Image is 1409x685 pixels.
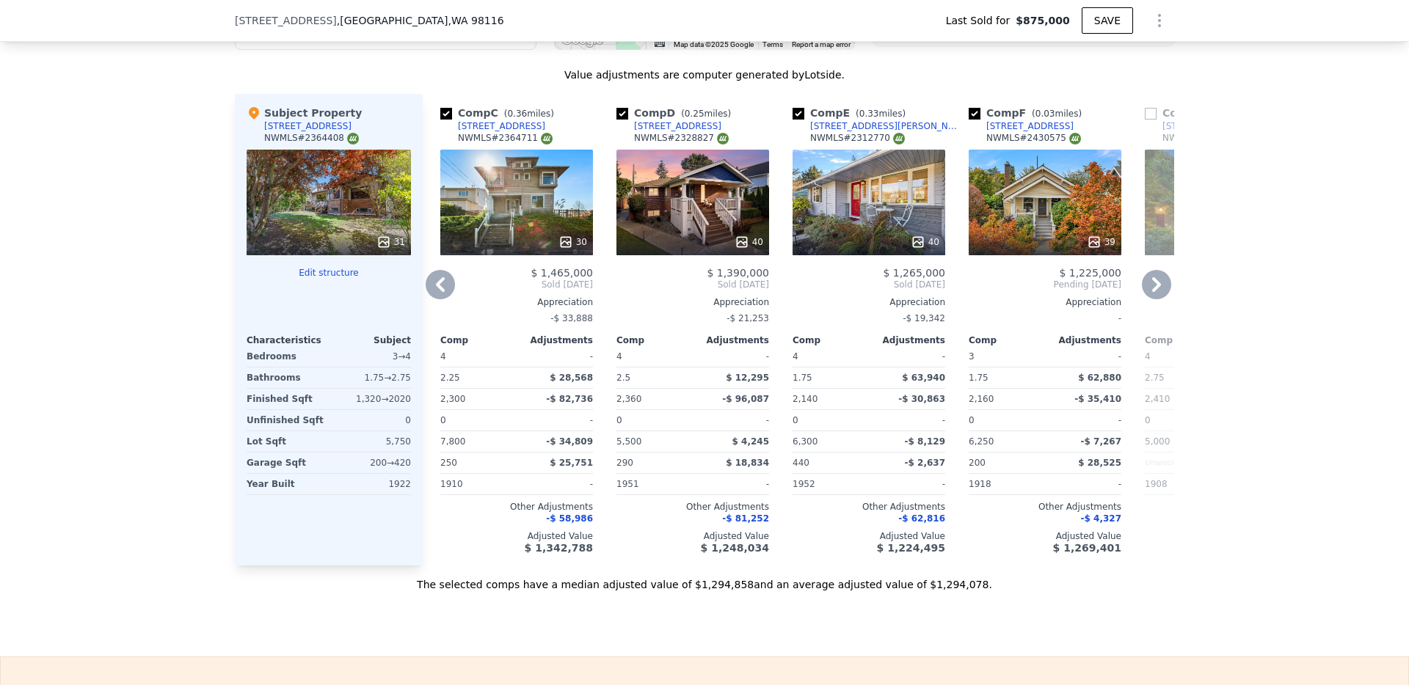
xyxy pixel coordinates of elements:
div: 1.75 → 2.75 [332,367,411,388]
div: 1.75 [969,367,1042,388]
span: ( miles) [850,109,911,119]
div: Appreciation [440,296,593,308]
div: Lot Sqft [247,431,326,452]
div: Adjustments [1045,334,1121,346]
div: Adjustments [517,334,593,346]
img: NWMLS Logo [717,133,729,144]
div: 1910 [440,474,514,494]
span: -$ 7,267 [1081,436,1121,447]
div: - [520,410,593,431]
span: Sold [DATE] [616,279,769,290]
span: 0 [616,415,622,425]
div: Adjusted Value [616,530,769,542]
div: Comp [969,334,1045,346]
span: 2,300 [440,394,465,404]
button: Show Options [1145,6,1174,35]
div: NWMLS # 2364711 [458,132,553,144]
div: Adjusted Value [793,530,945,542]
span: $ 1,265,000 [883,267,945,279]
div: NWMLS # 2430575 [986,132,1081,144]
div: Comp G [1145,106,1265,120]
span: -$ 82,736 [546,394,593,404]
span: -$ 96,087 [722,394,769,404]
span: 0.03 [1035,109,1055,119]
div: 40 [911,235,939,249]
a: [STREET_ADDRESS] [616,120,721,132]
span: 200 [969,458,986,468]
img: NWMLS Logo [1069,133,1081,144]
span: 0 [1145,415,1151,425]
div: 1951 [616,474,690,494]
div: 1908 [1145,474,1218,494]
div: NWMLS # 2328827 [634,132,729,144]
span: -$ 4,327 [1081,513,1121,524]
div: Garage Sqft [247,453,326,473]
div: [STREET_ADDRESS] [264,120,352,132]
div: Comp D [616,106,737,120]
span: 250 [440,458,457,468]
div: 1918 [969,474,1042,494]
span: ( miles) [498,109,560,119]
span: ( miles) [675,109,737,119]
div: The selected comps have a median adjusted value of $1,294,858 and an average adjusted value of $1... [235,565,1174,592]
div: Unspecified [1145,453,1218,473]
button: SAVE [1082,7,1133,34]
div: Appreciation [616,296,769,308]
button: Edit structure [247,267,411,279]
div: - [1048,410,1121,431]
div: Finished Sqft [247,389,326,409]
div: [STREET_ADDRESS] [458,120,545,132]
span: $ 1,269,401 [1053,542,1121,554]
span: 3 [969,351,975,362]
span: 0 [440,415,446,425]
span: 4 [616,351,622,362]
span: 4 [793,351,798,362]
div: - [696,410,769,431]
span: $ 25,751 [550,458,593,468]
a: Report a map error [792,40,851,48]
div: Comp E [793,106,911,120]
div: Adjusted Value [969,530,1121,542]
div: - [696,346,769,367]
span: $ 63,940 [902,373,945,383]
span: -$ 81,252 [722,513,769,524]
div: - [969,308,1121,329]
img: NWMLS Logo [347,133,359,144]
div: 1952 [793,474,866,494]
div: Comp [1145,334,1221,346]
span: 2,140 [793,394,818,404]
button: Keyboard shortcuts [655,40,665,47]
span: -$ 30,863 [898,394,945,404]
span: $ 12,295 [726,373,769,383]
span: $ 1,390,000 [707,267,769,279]
a: Terms (opens in new tab) [762,40,783,48]
div: Adjustments [693,334,769,346]
div: 1.75 [793,367,866,388]
span: , [GEOGRAPHIC_DATA] [337,13,504,28]
div: 5,750 [332,431,411,452]
span: 290 [616,458,633,468]
a: [STREET_ADDRESS] [1145,120,1250,132]
div: 39 [1087,235,1115,249]
span: 7,800 [440,436,465,447]
span: 6,250 [969,436,994,447]
span: -$ 35,410 [1074,394,1121,404]
div: Unfinished Sqft [247,410,326,431]
span: Pending [DATE] [969,279,1121,290]
a: [STREET_ADDRESS] [440,120,545,132]
div: 1,320 → 2020 [332,389,411,409]
div: Comp F [969,106,1088,120]
div: Bedrooms [247,346,326,367]
div: Adjustments [869,334,945,346]
div: Other Adjustments [793,501,945,513]
span: 0 [793,415,798,425]
div: [STREET_ADDRESS] [1162,120,1250,132]
div: NWMLS # 2364408 [264,132,359,144]
div: 0 [332,410,411,431]
span: 440 [793,458,809,468]
span: 5,000 [1145,436,1170,447]
img: NWMLS Logo [893,133,905,144]
span: -$ 19,342 [903,313,945,323]
div: NWMLS # 2291883 [1162,132,1257,144]
div: 2.75 [1145,367,1218,388]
